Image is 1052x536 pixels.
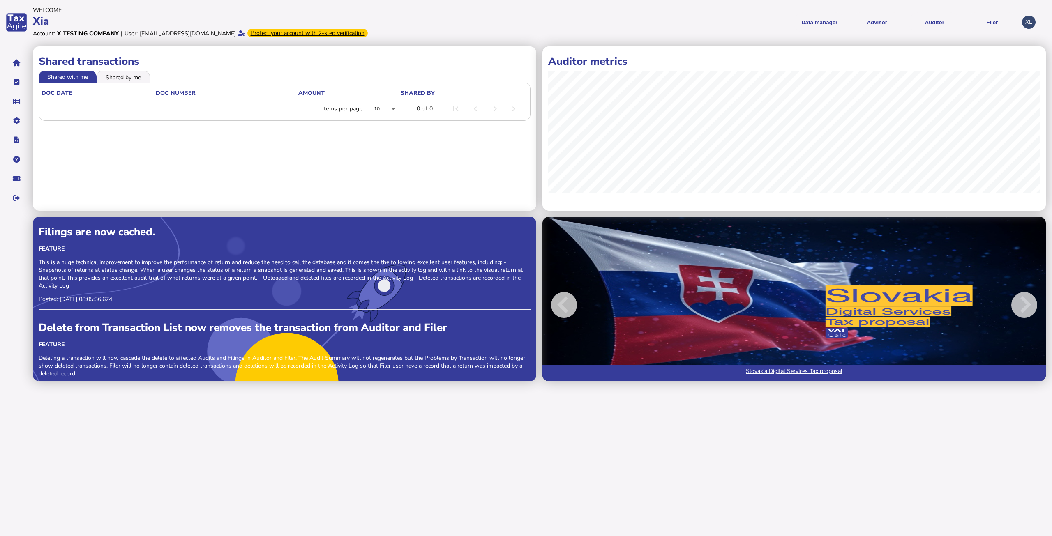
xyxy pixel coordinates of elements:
div: User: [125,30,138,37]
img: Image for blog post: Slovakia Digital Services Tax proposal [542,217,1046,381]
div: doc number [156,89,298,97]
div: Profile settings [1022,16,1036,29]
div: Delete from Transaction List now removes the transaction from Auditor and Filer [39,320,531,335]
menu: navigate products [528,12,1018,32]
li: Shared with me [39,71,97,82]
div: X Testing Company [57,30,119,37]
div: Xia [33,14,524,28]
button: Auditor [909,12,960,32]
div: doc date [42,89,155,97]
div: Filings are now cached. [39,225,531,239]
button: Data manager [8,93,25,110]
button: Previous [542,223,611,387]
button: Help pages [8,151,25,168]
div: | [121,30,122,37]
div: Items per page: [322,105,364,113]
a: Slovakia Digital Services Tax proposal [542,365,1046,381]
div: 0 of 0 [417,105,433,113]
h1: Auditor metrics [548,54,1040,69]
div: Amount [298,89,325,97]
h1: Shared transactions [39,54,531,69]
div: Feature [39,245,531,253]
button: Raise a support ticket [8,170,25,187]
button: Developer hub links [8,131,25,149]
div: Amount [298,89,400,97]
li: Shared by me [97,71,150,82]
button: Manage settings [8,112,25,129]
div: shared by [401,89,525,97]
p: This is a huge technical improvement to improve the performance of return and reduce the need to ... [39,258,531,290]
div: doc date [42,89,72,97]
div: shared by [401,89,435,97]
button: Sign out [8,189,25,207]
i: Email verified [238,30,245,36]
button: Next [977,223,1046,387]
button: Filer [966,12,1018,32]
div: Welcome [33,6,524,14]
div: From Oct 1, 2025, 2-step verification will be required to login. Set it up now... [247,29,368,37]
div: [EMAIL_ADDRESS][DOMAIN_NAME] [140,30,236,37]
div: doc number [156,89,196,97]
p: Deleting a transaction will now cascade the delete to affected Audits and Filings in Auditor and ... [39,354,531,377]
button: Shows a dropdown of VAT Advisor options [851,12,903,32]
button: Home [8,54,25,71]
p: Posted: [DATE] 08:05:36.674 [39,295,531,303]
div: Feature [39,340,531,348]
button: Tasks [8,74,25,91]
div: Account: [33,30,55,37]
button: Shows a dropdown of Data manager options [794,12,845,32]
